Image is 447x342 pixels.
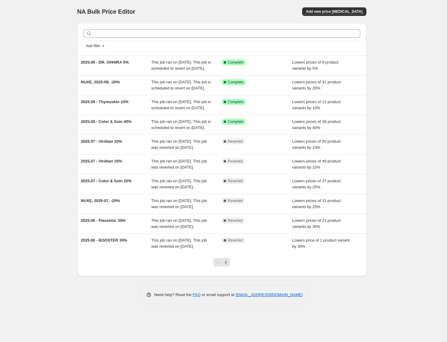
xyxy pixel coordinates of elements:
[193,292,201,297] a: FAQ
[83,42,108,50] button: Add filter
[222,258,230,267] button: Next
[151,119,211,130] span: This job ran on [DATE]. This job is scheduled to revert on [DATE].
[154,292,193,297] span: Need help? Read the
[81,218,126,223] span: 2025.06 - Placentor 30%
[151,179,207,189] span: This job ran on [DATE]. This job was reverted on [DATE].
[292,159,341,169] span: Lowers prices of 49 product variants by 10%
[151,139,207,150] span: This job ran on [DATE]. This job was reverted on [DATE].
[81,119,132,124] span: 2025.09 - Color & Soin 40%
[151,99,211,110] span: This job ran on [DATE]. This job is scheduled to revert on [DATE].
[228,80,243,85] span: Complete
[228,218,243,223] span: Reverted
[77,8,135,15] span: NA Bulk Price Editor
[81,179,132,183] span: 2025.07 - Color & Soin 25%
[292,99,341,110] span: Lowers prices of 12 product variants by 10%
[228,198,243,203] span: Reverted
[228,99,243,104] span: Complete
[151,159,207,169] span: This job ran on [DATE]. This job was reverted on [DATE].
[292,80,341,90] span: Lowers prices of 31 product variants by 20%
[213,258,230,267] nav: Pagination
[228,159,243,164] span: Reverted
[292,119,341,130] span: Lowers prices of 38 product variants by 40%
[292,218,341,229] span: Lowers prices of 21 product variants by 30%
[151,198,207,209] span: This job ran on [DATE]. This job was reverted on [DATE].
[81,60,129,65] span: 2025.09 - DR. OHHIRA 5%
[292,179,341,189] span: Lowers prices of 37 product variants by 25%
[228,119,243,124] span: Complete
[236,292,302,297] a: [EMAIL_ADDRESS][DOMAIN_NAME]
[292,60,338,71] span: Lowers prices of 9 product variants by 5%
[81,159,122,163] span: 2025.07 - Viridian 10%
[81,238,127,243] span: 2025.06 - BOOSTER 30%
[151,238,207,249] span: This job ran on [DATE]. This job was reverted on [DATE].
[292,198,341,209] span: Lowers prices of 31 product variants by 25%
[81,198,120,203] span: NUXE, 2025-07, -25%
[151,218,207,229] span: This job ran on [DATE]. This job was reverted on [DATE].
[228,139,243,144] span: Reverted
[306,9,362,14] span: Add new price [MEDICAL_DATA]
[151,60,211,71] span: This job ran on [DATE]. This job is scheduled to revert on [DATE].
[151,80,211,90] span: This job ran on [DATE]. This job is scheduled to revert on [DATE].
[86,44,100,48] span: Add filter
[292,238,350,249] span: Lowers price of 1 product variant by 30%
[81,139,122,144] span: 2025.07 - Viridian 10%
[201,292,236,297] span: or email support at
[302,7,366,16] button: Add new price [MEDICAL_DATA]
[292,139,341,150] span: Lowers prices of 50 product variants by 10%
[228,179,243,183] span: Reverted
[81,99,129,104] span: 2025.09 - Thymuskin 10%
[228,238,243,243] span: Reverted
[228,60,243,65] span: Complete
[81,80,120,84] span: NUXE, 2025-09, -20%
